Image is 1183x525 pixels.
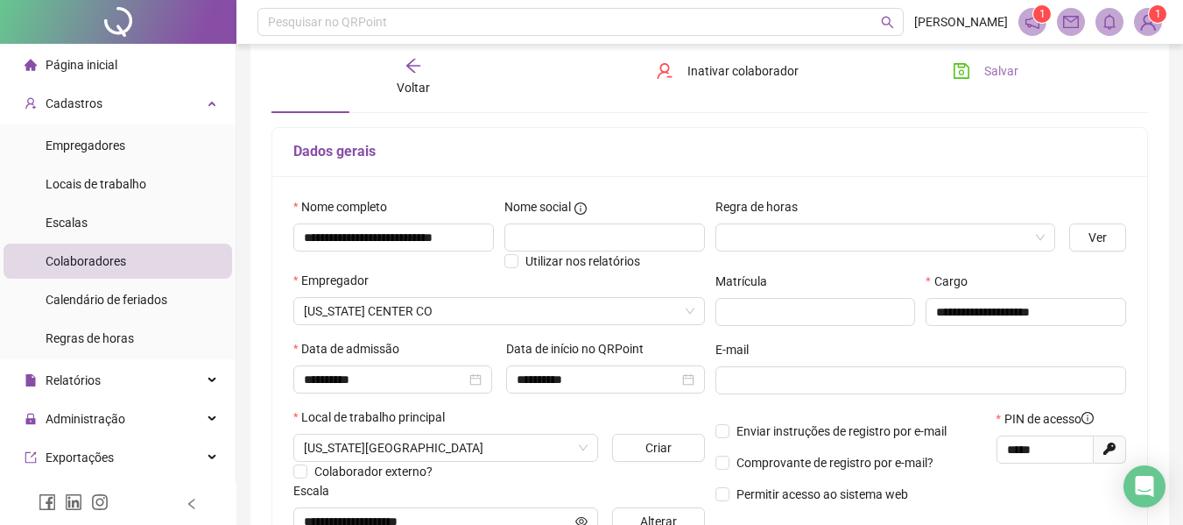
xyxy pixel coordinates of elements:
[25,97,37,110] span: user-add
[304,435,588,461] span: RUA 87, 431
[46,451,114,465] span: Exportações
[1102,14,1117,30] span: bell
[293,197,398,216] label: Nome completo
[186,498,198,510] span: left
[953,62,970,80] span: save
[293,339,411,358] label: Data de admissão
[1004,409,1094,429] span: PIN de acesso
[984,61,1018,81] span: Salvar
[1069,223,1126,252] button: Ver
[293,271,380,290] label: Empregador
[46,216,88,230] span: Escalas
[46,412,125,426] span: Administração
[46,96,102,110] span: Cadastros
[25,374,37,387] span: file
[314,465,433,479] span: Colaborador externo?
[574,202,587,215] span: info-circle
[1025,14,1040,30] span: notification
[643,57,812,85] button: Inativar colaborador
[46,373,101,387] span: Relatórios
[881,16,894,29] span: search
[1088,228,1107,247] span: Ver
[304,298,694,324] span: TEXAS CENTER CO
[293,141,1126,162] h5: Dados gerais
[1063,14,1079,30] span: mail
[1155,8,1161,20] span: 1
[715,272,778,291] label: Matrícula
[1149,5,1166,23] sup: Atualize o seu contato no menu Meus Dados
[46,293,167,307] span: Calendário de feriados
[1039,8,1046,20] span: 1
[46,58,117,72] span: Página inicial
[645,438,672,458] span: Criar
[504,197,571,216] span: Nome social
[46,177,146,191] span: Locais de trabalho
[940,57,1032,85] button: Salvar
[1123,465,1165,507] div: Open Intercom Messenger
[91,493,109,511] span: instagram
[46,331,134,345] span: Regras de horas
[293,408,456,427] label: Local de trabalho principal
[914,12,1008,32] span: [PERSON_NAME]
[397,81,430,95] span: Voltar
[687,61,799,81] span: Inativar colaborador
[1135,9,1161,35] img: 89309
[1033,5,1051,23] sup: 1
[65,493,82,511] span: linkedin
[926,272,978,291] label: Cargo
[1081,412,1094,424] span: info-circle
[25,413,37,425] span: lock
[46,138,125,153] span: Empregadores
[46,254,126,268] span: Colaboradores
[612,434,704,462] button: Criar
[736,424,947,438] span: Enviar instruções de registro por e-mail
[656,62,673,80] span: user-delete
[715,340,760,359] label: E-mail
[506,339,655,358] label: Data de início no QRPoint
[715,197,809,216] label: Regra de horas
[736,487,908,501] span: Permitir acesso ao sistema web
[25,451,37,464] span: export
[293,481,341,500] label: Escala
[39,493,56,511] span: facebook
[525,254,640,268] span: Utilizar nos relatórios
[25,59,37,71] span: home
[405,57,422,74] span: arrow-left
[736,456,933,470] span: Comprovante de registro por e-mail?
